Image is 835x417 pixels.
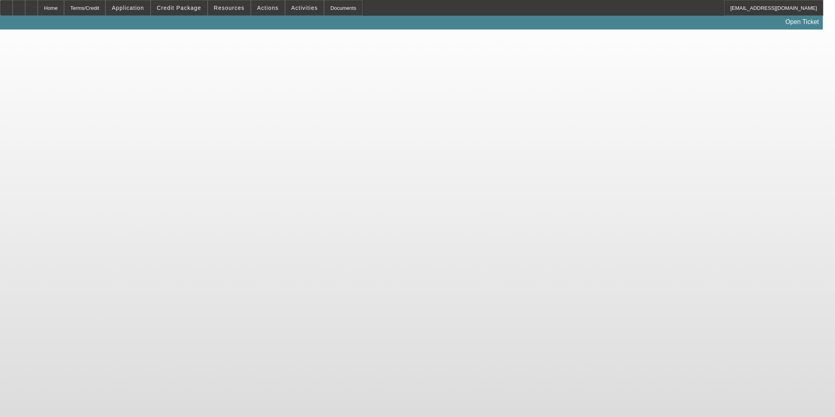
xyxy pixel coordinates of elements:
span: Credit Package [157,5,201,11]
span: Resources [214,5,245,11]
button: Application [106,0,150,15]
a: Open Ticket [782,15,822,29]
span: Actions [257,5,279,11]
button: Actions [251,0,285,15]
button: Resources [208,0,250,15]
button: Activities [285,0,324,15]
span: Activities [291,5,318,11]
button: Credit Package [151,0,207,15]
span: Application [112,5,144,11]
